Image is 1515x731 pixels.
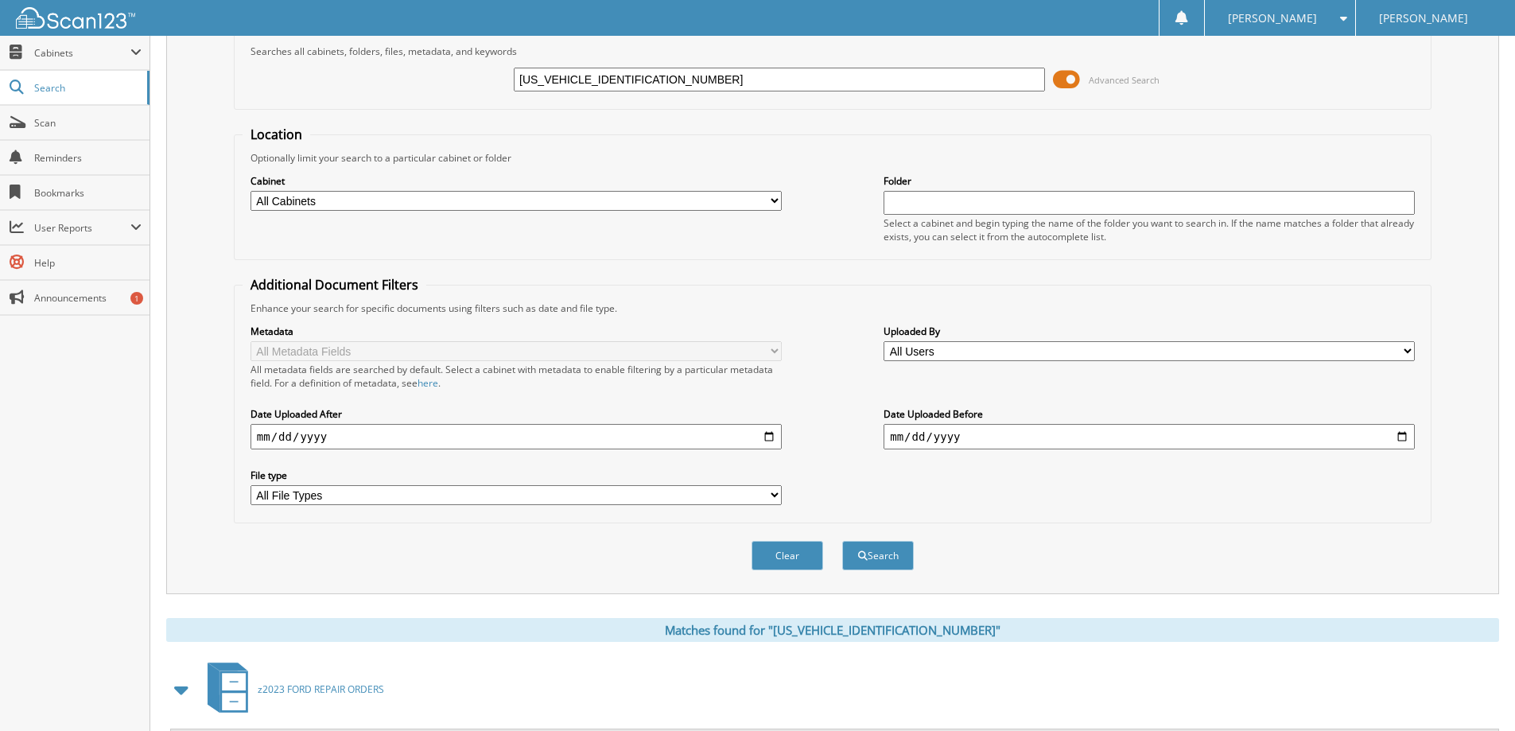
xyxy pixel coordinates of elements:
[251,407,782,421] label: Date Uploaded After
[258,682,384,696] span: z2023 FORD REPAIR ORDERS
[251,469,782,482] label: File type
[130,292,143,305] div: 1
[34,116,142,130] span: Scan
[251,424,782,449] input: start
[752,541,823,570] button: Clear
[16,7,135,29] img: scan123-logo-white.svg
[34,291,142,305] span: Announcements
[884,424,1415,449] input: end
[418,376,438,390] a: here
[34,151,142,165] span: Reminders
[884,407,1415,421] label: Date Uploaded Before
[198,658,384,721] a: z2023 FORD REPAIR ORDERS
[243,276,426,294] legend: Additional Document Filters
[243,126,310,143] legend: Location
[34,256,142,270] span: Help
[1228,14,1317,23] span: [PERSON_NAME]
[34,221,130,235] span: User Reports
[243,151,1423,165] div: Optionally limit your search to a particular cabinet or folder
[34,46,130,60] span: Cabinets
[243,301,1423,315] div: Enhance your search for specific documents using filters such as date and file type.
[884,174,1415,188] label: Folder
[884,216,1415,243] div: Select a cabinet and begin typing the name of the folder you want to search in. If the name match...
[251,174,782,188] label: Cabinet
[1379,14,1468,23] span: [PERSON_NAME]
[842,541,914,570] button: Search
[251,325,782,338] label: Metadata
[243,45,1423,58] div: Searches all cabinets, folders, files, metadata, and keywords
[1089,74,1160,86] span: Advanced Search
[166,618,1499,642] div: Matches found for "[US_VEHICLE_IDENTIFICATION_NUMBER]"
[251,363,782,390] div: All metadata fields are searched by default. Select a cabinet with metadata to enable filtering b...
[1435,655,1515,731] iframe: Chat Widget
[34,186,142,200] span: Bookmarks
[884,325,1415,338] label: Uploaded By
[34,81,139,95] span: Search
